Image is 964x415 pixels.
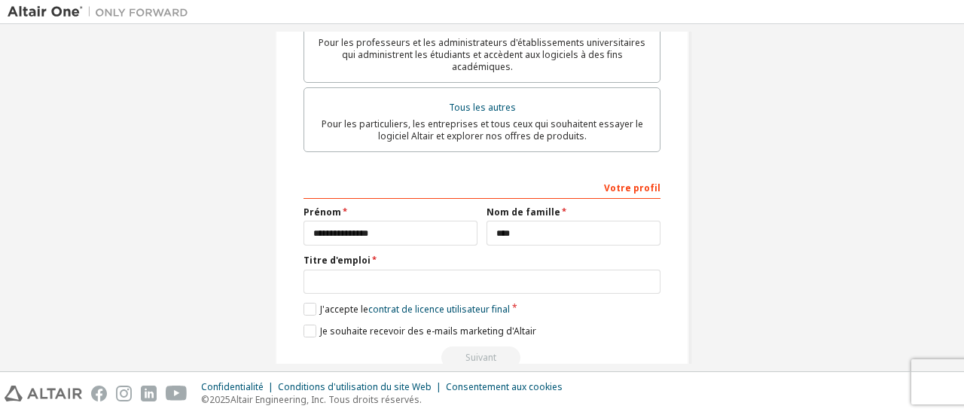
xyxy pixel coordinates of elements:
[304,206,341,218] font: Prénom
[230,393,422,406] font: Altair Engineering, Inc. Tous droits réservés.
[304,346,660,369] div: Read and acccept EULA to continue
[8,5,196,20] img: Altaïr Un
[201,393,209,406] font: ©
[319,36,645,73] font: Pour les professeurs et les administrateurs d'établissements universitaires qui administrent les ...
[320,303,368,316] font: J'accepte le
[368,303,510,316] font: contrat de licence utilisateur final
[487,206,560,218] font: Nom de famille
[116,386,132,401] img: instagram.svg
[467,20,497,33] font: Faculté
[201,380,264,393] font: Confidentialité
[446,380,563,393] font: Consentement aux cookies
[166,386,188,401] img: youtube.svg
[141,386,157,401] img: linkedin.svg
[320,325,536,337] font: Je souhaite recevoir des e-mails marketing d'Altair
[304,254,371,267] font: Titre d'emploi
[604,182,660,194] font: Votre profil
[278,380,432,393] font: Conditions d'utilisation du site Web
[5,386,82,401] img: altair_logo.svg
[91,386,107,401] img: facebook.svg
[209,393,230,406] font: 2025
[322,117,643,142] font: Pour les particuliers, les entreprises et tous ceux qui souhaitent essayer le logiciel Altair et ...
[449,101,516,114] font: Tous les autres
